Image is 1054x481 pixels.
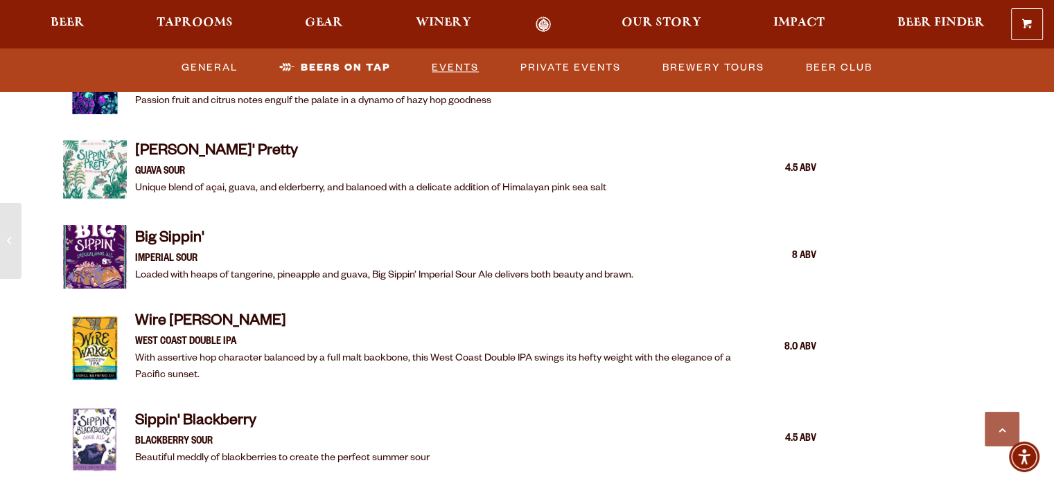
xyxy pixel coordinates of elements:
[135,142,606,164] h4: [PERSON_NAME]' Pretty
[135,181,606,197] p: Unique blend of açai, guava, and elderberry, and balanced with a delicate addition of Himalayan p...
[747,161,816,179] div: 4.5 ABV
[407,17,480,33] a: Winery
[622,17,701,28] span: Our Story
[135,334,739,351] p: West Coast Double IPA
[613,17,710,33] a: Our Story
[764,17,834,33] a: Impact
[135,93,491,110] p: Passion fruit and citrus notes engulf the palate in a dynamo of hazy hop goodness
[515,52,626,84] a: Private Events
[657,52,770,84] a: Brewery Tours
[135,251,633,268] p: IMPERIAL SOUR
[176,52,243,84] a: General
[135,451,430,467] p: Beautiful meddly of blackberries to create the perfect summer sour
[157,17,233,28] span: Taprooms
[135,312,739,334] h4: Wire [PERSON_NAME]
[747,430,816,448] div: 4.5 ABV
[135,434,430,451] p: Blackberry Sour
[63,408,127,471] img: Item Thumbnail
[135,229,633,251] h4: Big Sippin'
[897,17,984,28] span: Beer Finder
[426,52,484,84] a: Events
[63,225,127,289] img: Item Thumbnail
[747,339,816,357] div: 8.0 ABV
[135,164,606,181] p: GUAVA SOUR
[888,17,993,33] a: Beer Finder
[985,412,1019,446] a: Scroll to top
[135,351,739,384] p: With assertive hop character balanced by a full malt backbone, this West Coast Double IPA swings ...
[135,268,633,284] p: Loaded with heaps of tangerine, pineapple and guava, Big Sippin’ Imperial Sour Ale delivers both ...
[1009,442,1039,472] div: Accessibility Menu
[63,316,127,380] img: Item Thumbnail
[773,17,825,28] span: Impact
[63,138,127,201] img: Item Thumbnail
[51,17,85,28] span: Beer
[747,248,816,266] div: 8 ABV
[135,412,430,434] h4: Sippin' Blackberry
[800,52,878,84] a: Beer Club
[305,17,343,28] span: Gear
[148,17,242,33] a: Taprooms
[296,17,352,33] a: Gear
[274,52,396,84] a: Beers on Tap
[518,17,570,33] a: Odell Home
[42,17,94,33] a: Beer
[416,17,471,28] span: Winery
